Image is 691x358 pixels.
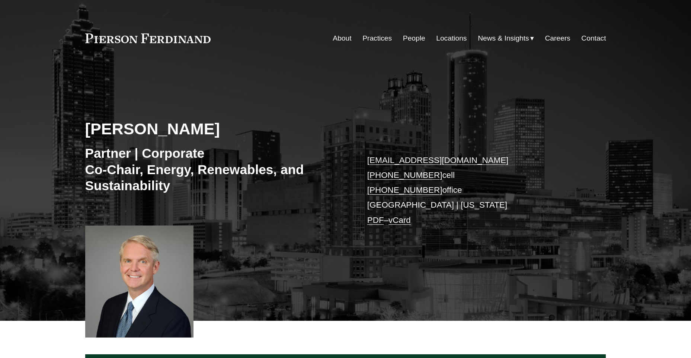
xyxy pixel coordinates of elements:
p: cell office [GEOGRAPHIC_DATA] | [US_STATE] – [367,153,584,228]
span: News & Insights [478,32,529,45]
a: folder dropdown [478,31,534,45]
a: Careers [545,31,570,45]
a: [PHONE_NUMBER] [367,170,442,180]
a: [PHONE_NUMBER] [367,185,442,195]
a: [EMAIL_ADDRESS][DOMAIN_NAME] [367,156,508,165]
a: Contact [581,31,606,45]
a: vCard [388,215,411,225]
h2: [PERSON_NAME] [85,119,346,138]
a: Practices [362,31,392,45]
a: People [403,31,425,45]
h3: Partner | Corporate Co-Chair, Energy, Renewables, and Sustainability [85,145,346,194]
a: Locations [436,31,467,45]
a: PDF [367,215,384,225]
a: About [333,31,351,45]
